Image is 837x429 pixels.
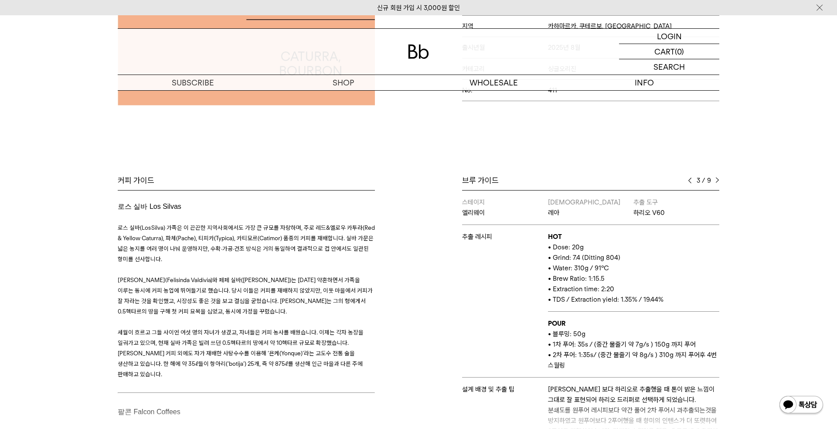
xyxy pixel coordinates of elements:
[118,224,375,262] span: 로스 실바(Los Silva) 가족은 이 끈끈한 지역사회에서도 가장 큰 규모를 자랑하며, 주로 레드&옐로우 카투라(Red & Yellow Caturra), 파체(Pache),...
[619,29,719,44] a: LOGIN
[548,296,663,303] span: • TDS / Extraction yield: 1.35% / 19.44%
[548,351,717,369] span: • 2차 푸어: 1:35s/ (중간 물줄기 약 8g/s ) 310g 까지 푸어후 4번 스월링
[548,233,562,241] b: HOT
[118,276,373,315] span: [PERSON_NAME](Felisinda Valdivia)와 페페 실바([PERSON_NAME])는 [DATE] 약혼하면서 가족을 이루는 동시에 커피 농업에 뛰어들기로 했습...
[408,44,429,59] img: 로고
[548,243,584,251] span: • Dose: 20g
[653,59,685,75] p: SEARCH
[377,4,460,12] a: 신규 회원 가입 시 3,000원 할인
[548,275,605,283] span: • Brew Ratio: 1:15.5
[462,175,719,186] div: 브루 가이드
[548,285,614,293] span: • Extraction time: 2:20
[569,75,719,90] p: INFO
[619,44,719,59] a: CART (0)
[654,44,675,59] p: CART
[657,29,682,44] p: LOGIN
[462,232,548,242] p: 추출 레시피
[548,330,585,338] span: • 블루밍: 50g
[707,175,711,186] span: 9
[548,254,620,262] span: • Grind: 7.4 (Ditting 804)
[633,198,658,206] span: 추출 도구
[548,198,620,206] span: [DEMOGRAPHIC_DATA]
[118,175,375,186] div: 커피 가이드
[548,320,565,327] b: POUR
[462,208,548,218] p: 엘리웨이
[118,75,268,90] a: SUBSCRIBE
[418,75,569,90] p: WHOLESALE
[548,340,696,348] span: • 1차 푸어: 35s / (중간 물줄기 약 7g/s ) 150g 까지 푸어
[702,175,705,186] span: /
[696,175,700,186] span: 3
[268,75,418,90] a: SHOP
[548,208,634,218] p: 레아
[118,329,364,378] span: 세월이 흐르고 그들 사이엔 여섯 명의 자녀가 생겼고, 자녀들은 커피 농사를 배웠습니다. 이제는 각자 농장을 일궈가고 있으며, 현재 실바 가족은 빌려 쓰던 0.5헥타르의 땅에서...
[675,44,684,59] p: (0)
[462,384,548,395] p: 설계 배경 및 추출 팁
[633,208,719,218] p: 하리오 V60
[779,395,824,416] img: 카카오톡 채널 1:1 채팅 버튼
[118,203,181,210] span: 로스 실바 Los Silvas
[462,198,485,206] span: 스테이지
[548,264,609,272] span: • Water: 310g / 91°C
